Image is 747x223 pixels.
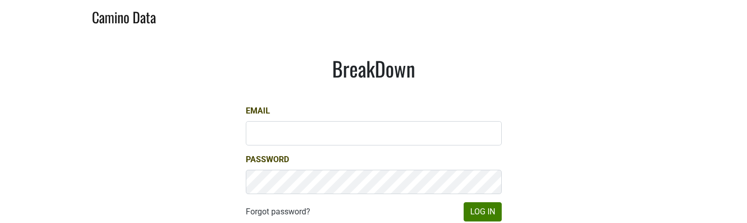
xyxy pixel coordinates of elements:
[92,4,156,28] a: Camino Data
[246,154,289,166] label: Password
[464,202,502,221] button: Log In
[246,105,270,117] label: Email
[246,56,502,81] h1: BreakDown
[246,206,310,218] a: Forgot password?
